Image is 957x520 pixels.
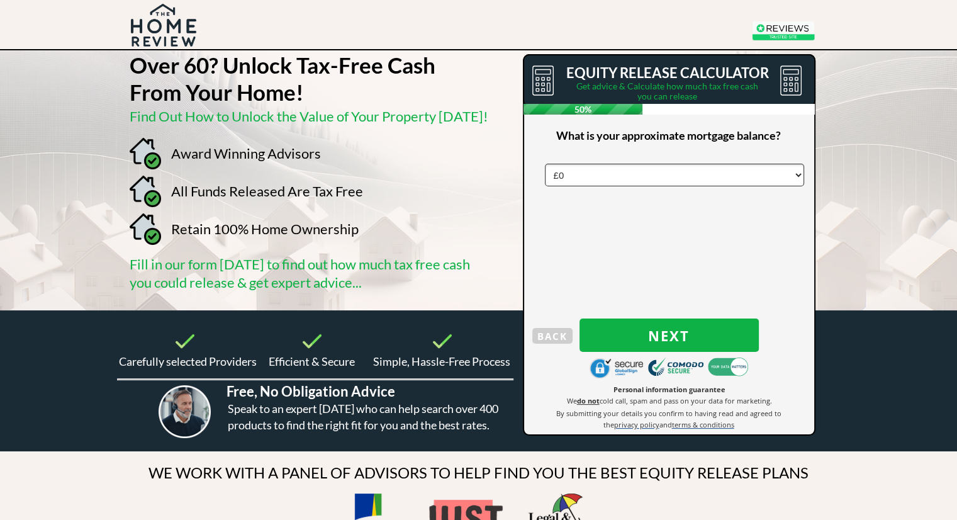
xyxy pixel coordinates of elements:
span: Award Winning Advisors [171,145,321,162]
span: Next [579,327,759,344]
a: terms & conditions [672,419,734,429]
span: terms & conditions [672,420,734,429]
span: By submitting your details you confirm to having read and agreed to the [556,409,781,429]
span: WE WORK WITH A PANEL OF ADVISORS TO HELP FIND YOU THE BEST EQUITY RELEASE PLANS [148,463,809,482]
span: Retain 100% Home Ownership [171,220,359,237]
span: We cold call, spam and pass on your data for marketing. [567,396,772,405]
span: privacy policy [614,420,659,429]
span: Get advice & Calculate how much tax free cash you can release [576,81,758,101]
span: What is your approximate mortgage balance? [556,128,781,142]
span: Carefully selected Providers [119,354,257,368]
span: EQUITY RELEASE CALCULATOR [566,64,769,81]
span: All Funds Released Are Tax Free [171,183,363,200]
span: and [659,420,672,429]
span: Fill in our form [DATE] to find out how much tax free cash you could release & get expert advice... [130,256,470,291]
span: 50% [523,104,642,115]
button: Next [579,319,759,352]
span: Personal information guarantee [613,385,725,394]
a: privacy policy [614,419,659,429]
strong: do not [577,396,600,405]
span: Speak to an expert [DATE] who can help search over 400 products to find the right fit for you and... [228,402,498,432]
button: BACK [532,328,573,344]
span: Efficient & Secure [269,354,355,368]
span: Free, No Obligation Advice [227,383,395,400]
strong: Over 60? Unlock Tax-Free Cash From Your Home! [130,52,435,105]
span: Simple, Hassle-Free Process [373,354,510,368]
span: Find Out How to Unlock the Value of Your Property [DATE]! [130,108,488,125]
